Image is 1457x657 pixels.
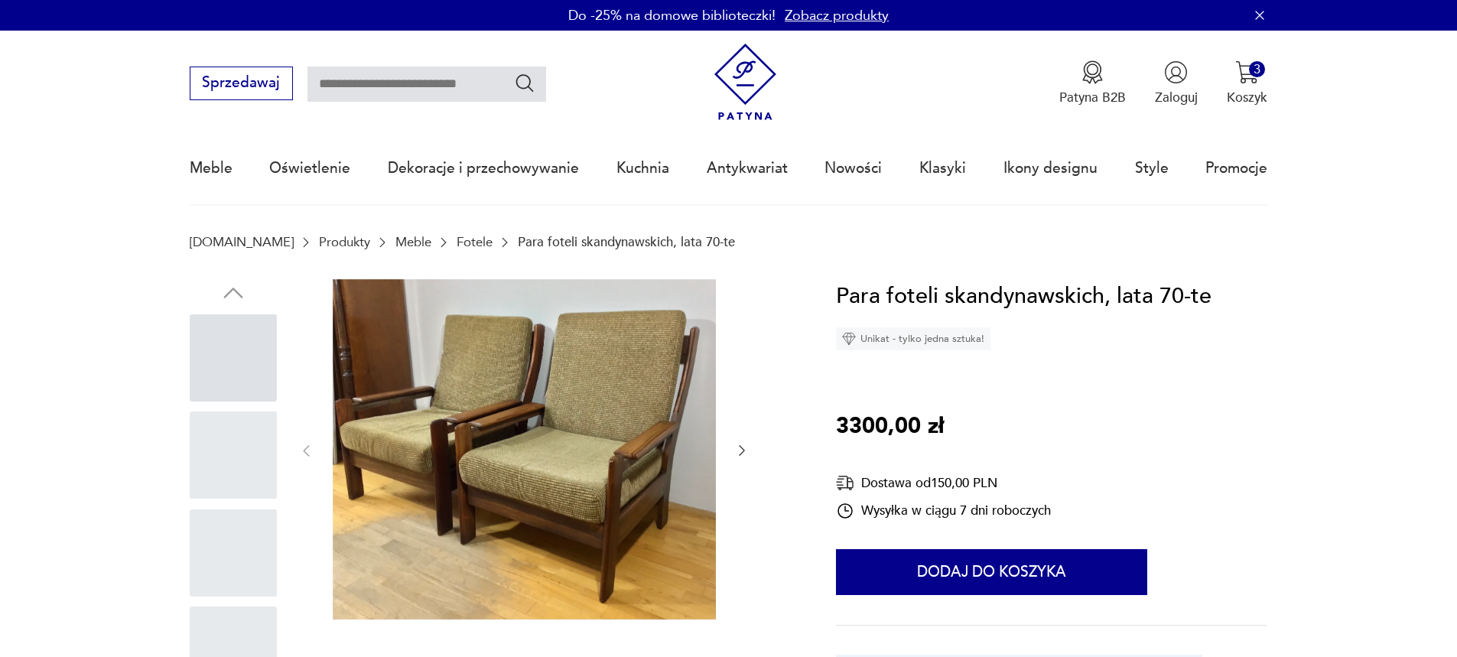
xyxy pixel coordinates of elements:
button: Patyna B2B [1059,60,1126,106]
img: Ikonka użytkownika [1164,60,1188,84]
a: Promocje [1205,133,1267,203]
a: Antykwariat [707,133,788,203]
a: Ikony designu [1003,133,1098,203]
button: Szukaj [514,72,536,94]
a: [DOMAIN_NAME] [190,235,294,249]
a: Zobacz produkty [785,6,889,25]
div: Unikat - tylko jedna sztuka! [836,327,990,350]
img: Zdjęcie produktu Para foteli skandynawskich, lata 70-te [333,279,716,620]
div: 3 [1249,61,1265,77]
p: Koszyk [1227,89,1267,106]
button: Dodaj do koszyka [836,549,1147,595]
a: Oświetlenie [269,133,350,203]
a: Style [1135,133,1169,203]
button: 3Koszyk [1227,60,1267,106]
a: Kuchnia [616,133,669,203]
a: Klasyki [919,133,966,203]
h1: Para foteli skandynawskich, lata 70-te [836,279,1211,314]
a: Sprzedawaj [190,78,293,90]
a: Dekoracje i przechowywanie [388,133,579,203]
button: Zaloguj [1155,60,1198,106]
a: Fotele [457,235,493,249]
div: Wysyłka w ciągu 7 dni roboczych [836,502,1051,520]
p: Patyna B2B [1059,89,1126,106]
img: Ikona koszyka [1235,60,1259,84]
button: Sprzedawaj [190,67,293,100]
p: Do -25% na domowe biblioteczki! [568,6,776,25]
img: Ikona diamentu [842,332,856,346]
div: Dostawa od 150,00 PLN [836,473,1051,493]
a: Nowości [824,133,882,203]
a: Produkty [319,235,370,249]
img: Ikona dostawy [836,473,854,493]
p: 3300,00 zł [836,409,944,444]
a: Ikona medaluPatyna B2B [1059,60,1126,106]
p: Para foteli skandynawskich, lata 70-te [518,235,735,249]
img: Ikona medalu [1081,60,1104,84]
a: Meble [190,133,233,203]
img: Patyna - sklep z meblami i dekoracjami vintage [707,44,784,121]
a: Meble [395,235,431,249]
p: Zaloguj [1155,89,1198,106]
